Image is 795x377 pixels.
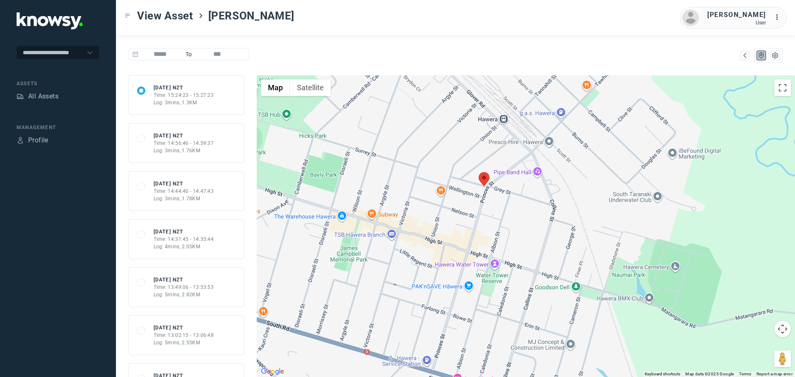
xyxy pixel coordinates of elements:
div: Log: 5mins, 2.82KM [154,291,214,298]
div: Time: 13:49:06 - 13:53:53 [154,283,214,291]
div: [DATE] NZT [154,84,214,91]
button: Show satellite imagery [290,79,331,96]
img: Application Logo [17,12,83,29]
div: Assets [17,93,24,100]
div: Log: 4mins, 2.05KM [154,243,214,250]
div: [DATE] NZT [154,228,214,235]
button: Map camera controls [774,321,791,337]
div: User [707,20,766,26]
div: [DATE] NZT [154,132,214,139]
div: [DATE] NZT [154,180,214,187]
div: Time: 14:44:40 - 14:47:43 [154,187,214,195]
span: To [182,48,195,60]
div: Assets [17,80,99,87]
a: Terms (opens in new tab) [739,372,752,376]
div: Management [17,124,99,131]
div: [DATE] NZT [154,276,214,283]
a: Report a map error [756,372,793,376]
button: Drag Pegman onto the map to open Street View [774,351,791,367]
button: Show street map [261,79,290,96]
a: Open this area in Google Maps (opens a new window) [259,366,286,377]
div: Log: 3mins, 1.3KM [154,99,214,106]
a: AssetsAll Assets [17,91,58,101]
div: Time: 13:02:15 - 13:06:48 [154,331,214,339]
div: Time: 14:31:45 - 14:35:44 [154,235,214,243]
div: [DATE] NZT [154,324,214,331]
div: : [774,12,784,22]
div: [PERSON_NAME] [707,10,766,20]
div: Log: 5mins, 2.55KM [154,339,214,346]
div: Log: 3mins, 1.78KM [154,195,214,202]
div: All Assets [28,91,58,101]
div: Time: 15:24:23 - 15:27:23 [154,91,214,99]
div: List [771,52,779,59]
button: Keyboard shortcuts [645,371,680,377]
div: Profile [17,137,24,144]
div: Map [741,52,749,59]
span: View Asset [137,8,193,23]
span: Map data ©2025 Google [685,372,734,376]
button: Toggle fullscreen view [774,79,791,96]
div: Time: 14:56:46 - 14:59:37 [154,139,214,147]
div: > [198,12,204,19]
span: [PERSON_NAME] [208,8,294,23]
div: Log: 3mins, 1.76KM [154,147,214,154]
img: avatar.png [682,10,699,26]
div: Map [758,52,765,59]
div: : [774,12,784,24]
img: Google [259,366,286,377]
div: Profile [28,135,48,145]
a: ProfileProfile [17,135,48,145]
tspan: ... [775,14,783,20]
div: Toggle Menu [125,13,130,19]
